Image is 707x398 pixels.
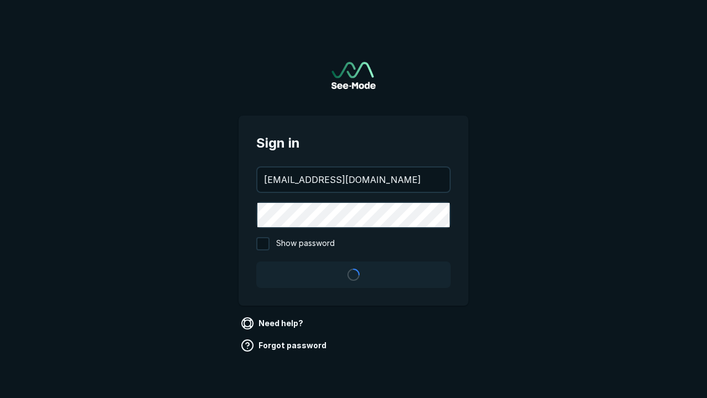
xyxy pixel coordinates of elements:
span: Sign in [256,133,451,153]
img: See-Mode Logo [331,62,376,89]
a: Forgot password [239,337,331,354]
span: Show password [276,237,335,250]
input: your@email.com [257,167,450,192]
a: Go to sign in [331,62,376,89]
a: Need help? [239,315,308,332]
